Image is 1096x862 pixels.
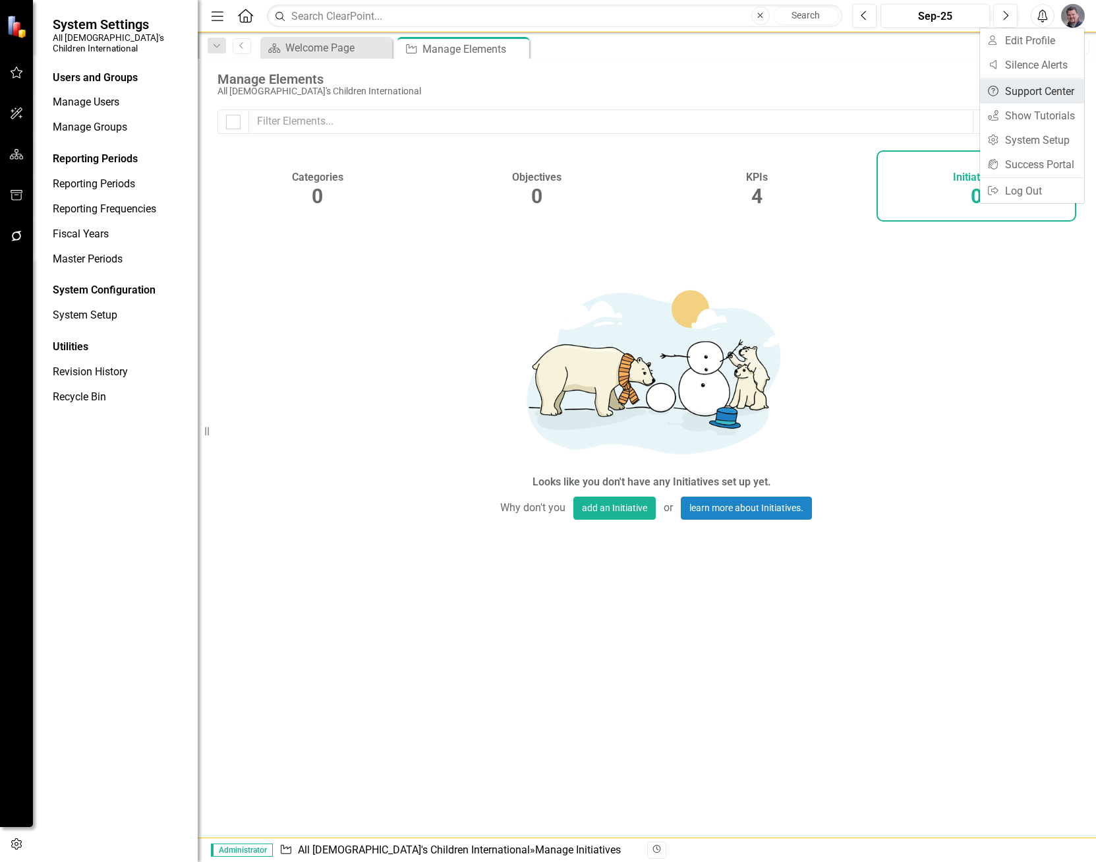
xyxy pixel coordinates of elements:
a: Support Center [980,79,1084,104]
span: 0 [971,185,982,208]
span: 0 [312,185,323,208]
div: Reporting Periods [53,152,185,167]
button: Search [773,7,839,25]
a: Revision History [53,365,185,380]
a: Silence Alerts [980,53,1084,77]
div: » Manage Initiatives [279,843,637,858]
a: Manage Groups [53,120,185,135]
img: ClearPoint Strategy [7,15,30,38]
a: System Setup [980,128,1084,152]
h4: Initiatives [953,171,999,183]
img: Matt Holmgren [1061,4,1085,28]
span: Search [792,10,820,20]
a: System Setup [53,308,185,323]
img: Getting started [454,270,850,471]
a: Success Portal [980,152,1084,177]
h4: Categories [292,171,343,183]
a: Edit Profile [980,28,1084,53]
input: Filter Elements... [248,109,973,134]
div: Sep-25 [885,9,985,24]
div: Utilities [53,340,185,355]
a: Fiscal Years [53,227,185,242]
a: Reporting Periods [53,177,185,192]
a: Manage Users [53,95,185,110]
div: Manage Elements [422,41,526,57]
a: Welcome Page [264,40,389,56]
div: All [DEMOGRAPHIC_DATA]'s Children International [217,86,987,96]
div: Welcome Page [285,40,389,56]
div: Users and Groups [53,71,185,86]
a: Reporting Frequencies [53,202,185,217]
input: Search ClearPoint... [267,5,842,28]
a: Master Periods [53,252,185,267]
button: Sep-25 [880,4,990,28]
div: Looks like you don't have any Initiatives set up yet. [533,475,771,490]
button: add an Initiative [573,497,656,520]
h4: KPIs [746,171,768,183]
span: 4 [751,185,763,208]
a: Show Tutorials [980,104,1084,128]
small: All [DEMOGRAPHIC_DATA]'s Children International [53,32,185,54]
div: Manage Elements [217,72,987,86]
span: System Settings [53,16,185,32]
span: Administrator [211,844,273,857]
span: or [656,497,681,520]
a: Recycle Bin [53,390,185,405]
a: Log Out [980,179,1084,203]
a: learn more about Initiatives. [681,497,812,520]
div: System Configuration [53,283,185,298]
span: Why don't you [492,497,573,520]
h4: Objectives [512,171,562,183]
span: 0 [531,185,542,208]
a: All [DEMOGRAPHIC_DATA]'s Children International [298,844,530,856]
